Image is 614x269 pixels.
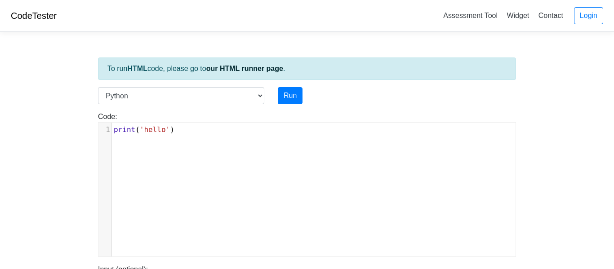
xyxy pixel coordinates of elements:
[278,87,303,104] button: Run
[98,124,111,135] div: 1
[91,111,523,257] div: Code:
[98,57,516,80] div: To run code, please go to .
[503,8,533,23] a: Widget
[11,11,57,21] a: CodeTester
[140,125,170,134] span: 'hello'
[114,125,135,134] span: print
[535,8,567,23] a: Contact
[127,65,147,72] strong: HTML
[440,8,501,23] a: Assessment Tool
[574,7,603,24] a: Login
[114,125,174,134] span: ( )
[206,65,283,72] a: our HTML runner page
